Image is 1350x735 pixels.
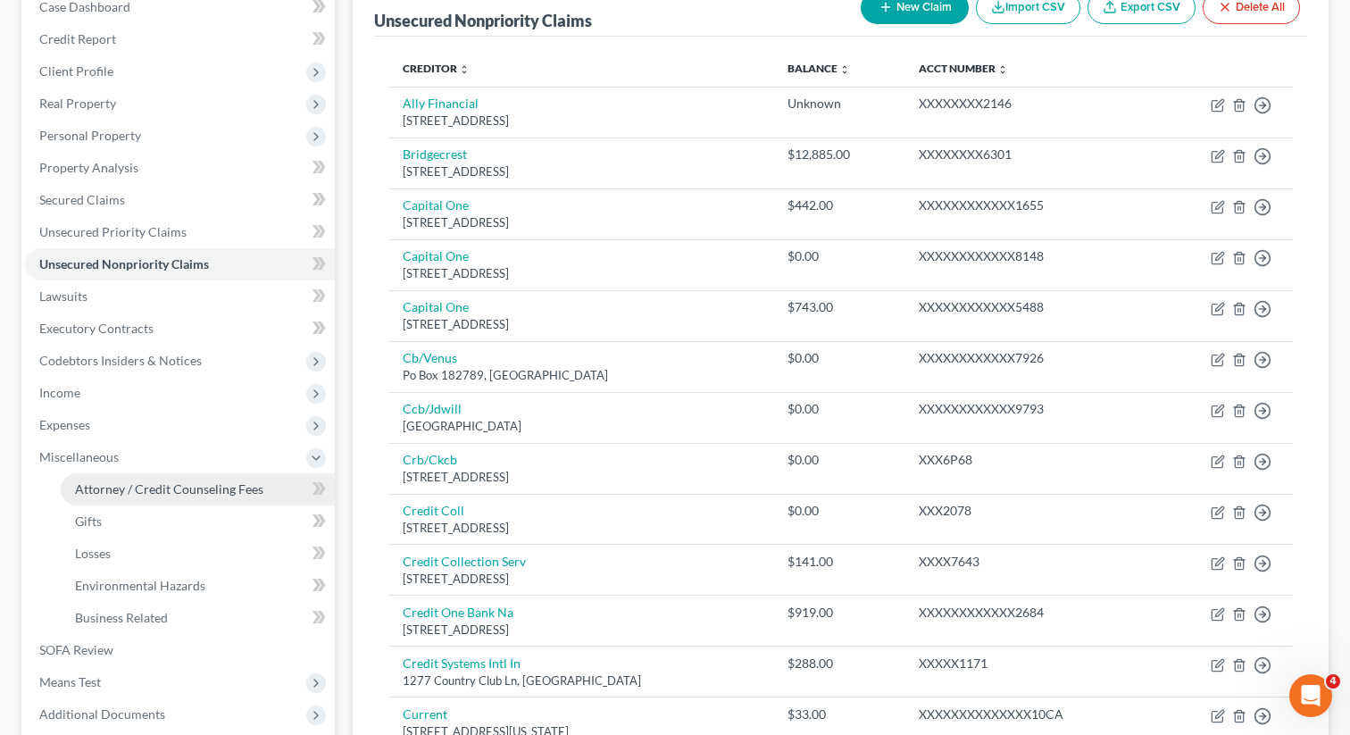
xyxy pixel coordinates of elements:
[919,349,1140,367] div: XXXXXXXXXXXX7926
[919,400,1140,418] div: XXXXXXXXXXXX9793
[787,706,890,723] div: $33.00
[403,622,759,639] div: [STREET_ADDRESS]
[61,505,335,538] a: Gifts
[403,367,759,384] div: Po Box 182789, [GEOGRAPHIC_DATA]
[25,216,335,248] a: Unsecured Priority Claims
[75,610,168,625] span: Business Related
[787,146,890,163] div: $12,885.00
[61,473,335,505] a: Attorney / Credit Counseling Fees
[919,146,1140,163] div: XXXXXXXX6301
[39,160,138,175] span: Property Analysis
[61,602,335,634] a: Business Related
[403,62,470,75] a: Creditor unfold_more
[25,184,335,216] a: Secured Claims
[39,449,119,464] span: Miscellaneous
[25,280,335,313] a: Lawsuits
[39,224,187,239] span: Unsecured Priority Claims
[39,353,202,368] span: Codebtors Insiders & Notices
[919,247,1140,265] div: XXXXXXXXXXXX8148
[39,192,125,207] span: Secured Claims
[787,349,890,367] div: $0.00
[403,503,464,518] a: Credit Coll
[787,298,890,316] div: $743.00
[459,64,470,75] i: unfold_more
[997,64,1008,75] i: unfold_more
[25,313,335,345] a: Executory Contracts
[403,706,447,722] a: Current
[403,418,759,435] div: [GEOGRAPHIC_DATA]
[374,10,592,31] div: Unsecured Nonpriority Claims
[919,706,1140,723] div: XXXXXXXXXXXXXX10CA
[787,95,890,113] div: Unknown
[787,451,890,469] div: $0.00
[25,634,335,666] a: SOFA Review
[39,288,87,304] span: Lawsuits
[787,502,890,520] div: $0.00
[787,196,890,214] div: $442.00
[39,385,80,400] span: Income
[919,655,1140,672] div: XXXXX1171
[39,63,113,79] span: Client Profile
[919,298,1140,316] div: XXXXXXXXXXXX5488
[919,604,1140,622] div: XXXXXXXXXXXX2684
[403,146,467,162] a: Bridgecrest
[61,570,335,602] a: Environmental Hazards
[787,400,890,418] div: $0.00
[787,655,890,672] div: $288.00
[39,96,116,111] span: Real Property
[39,642,113,657] span: SOFA Review
[403,401,462,416] a: Ccb/Jdwill
[919,502,1140,520] div: XXX2078
[39,674,101,689] span: Means Test
[25,248,335,280] a: Unsecured Nonpriority Claims
[787,62,850,75] a: Balance unfold_more
[403,113,759,129] div: [STREET_ADDRESS]
[403,163,759,180] div: [STREET_ADDRESS]
[39,417,90,432] span: Expenses
[403,316,759,333] div: [STREET_ADDRESS]
[403,197,469,213] a: Capital One
[39,321,154,336] span: Executory Contracts
[403,520,759,537] div: [STREET_ADDRESS]
[61,538,335,570] a: Losses
[75,514,102,529] span: Gifts
[403,214,759,231] div: [STREET_ADDRESS]
[839,64,850,75] i: unfold_more
[39,256,209,271] span: Unsecured Nonpriority Claims
[787,604,890,622] div: $919.00
[403,350,457,365] a: Cb/Venus
[919,196,1140,214] div: XXXXXXXXXXXX1655
[403,248,469,263] a: Capital One
[403,554,526,569] a: Credit Collection Serv
[1326,674,1340,689] span: 4
[39,31,116,46] span: Credit Report
[25,152,335,184] a: Property Analysis
[25,23,335,55] a: Credit Report
[919,95,1140,113] div: XXXXXXXX2146
[1289,674,1332,717] iframe: Intercom live chat
[403,265,759,282] div: [STREET_ADDRESS]
[919,451,1140,469] div: XXX6P68
[919,553,1140,571] div: XXXX7643
[403,672,759,689] div: 1277 Country Club Ln, [GEOGRAPHIC_DATA]
[403,469,759,486] div: [STREET_ADDRESS]
[787,553,890,571] div: $141.00
[403,299,469,314] a: Capital One
[39,706,165,722] span: Additional Documents
[75,546,111,561] span: Losses
[403,656,521,671] a: Credit Systems Intl In
[403,605,513,620] a: Credit One Bank Na
[919,62,1008,75] a: Acct Number unfold_more
[787,247,890,265] div: $0.00
[39,128,141,143] span: Personal Property
[403,452,457,467] a: Crb/Ckcb
[403,96,479,111] a: Ally Financial
[403,571,759,588] div: [STREET_ADDRESS]
[75,481,263,497] span: Attorney / Credit Counseling Fees
[75,578,205,593] span: Environmental Hazards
